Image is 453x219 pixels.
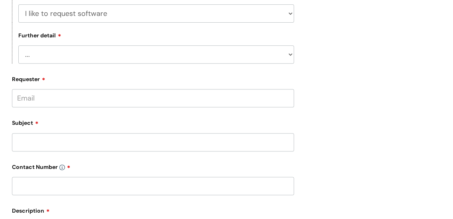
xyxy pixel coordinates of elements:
[59,165,65,170] img: info-icon.svg
[12,117,294,126] label: Subject
[12,161,294,171] label: Contact Number
[12,89,294,107] input: Email
[12,73,294,83] label: Requester
[18,31,61,39] label: Further detail
[12,205,294,214] label: Description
